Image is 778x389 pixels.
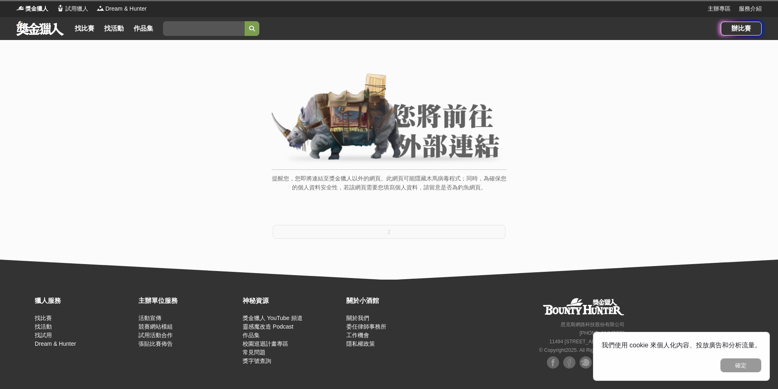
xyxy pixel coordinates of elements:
[243,296,342,306] div: 神秘資源
[101,23,127,34] a: 找活動
[138,323,173,330] a: 競賽網站模組
[561,322,624,327] small: 恩克斯網路科技股份有限公司
[243,349,265,356] a: 常見問題
[243,315,303,321] a: 獎金獵人 YouTube 頻道
[243,332,260,338] a: 作品集
[56,4,65,12] img: Logo
[105,4,147,13] span: Dream & Hunter
[721,22,762,36] a: 辦比賽
[35,332,52,338] a: 找試用
[16,4,25,12] img: Logo
[346,332,369,338] a: 工作機會
[273,225,506,239] button: 2
[346,323,386,330] a: 委任律師事務所
[65,4,88,13] span: 試用獵人
[35,296,134,306] div: 獵人服務
[580,330,624,336] small: [PHONE_NUMBER]
[739,4,762,13] a: 服務介紹
[613,375,624,381] span: 中文
[56,4,88,13] a: Logo試用獵人
[243,358,271,364] a: 獎字號查詢
[71,23,98,34] a: 找比賽
[346,340,375,347] a: 隱私權政策
[96,4,105,12] img: Logo
[35,340,76,347] a: Dream & Hunter
[138,340,173,347] a: 張貼比賽佈告
[96,4,147,13] a: LogoDream & Hunter
[243,340,288,347] a: 校園巡迴計畫專區
[243,323,293,330] a: 靈感魔改造 Podcast
[346,296,446,306] div: 關於小酒館
[138,315,161,321] a: 活動宣傳
[272,174,506,200] p: 提醒您，您即將連結至獎金獵人以外的網頁。此網頁可能隱藏木馬病毒程式；同時，為確保您的個人資料安全性，若該網頁需要您填寫個人資料，請留意是否為釣魚網頁。
[580,356,592,369] img: Plurk
[549,339,624,345] small: 11494 [STREET_ADDRESS] 3 樓
[720,358,761,372] button: 確定
[35,323,52,330] a: 找活動
[547,356,559,369] img: Facebook
[25,4,48,13] span: 獎金獵人
[602,342,761,349] span: 我們使用 cookie 來個人化內容、投放廣告和分析流量。
[138,296,238,306] div: 主辦單位服務
[138,332,173,338] a: 試用活動合作
[35,315,52,321] a: 找比賽
[130,23,156,34] a: 作品集
[346,315,369,321] a: 關於我們
[16,4,48,13] a: Logo獎金獵人
[539,347,624,353] small: © Copyright 2025 . All Rights Reserved.
[708,4,731,13] a: 主辦專區
[563,356,575,369] img: Facebook
[272,73,506,165] img: External Link Banner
